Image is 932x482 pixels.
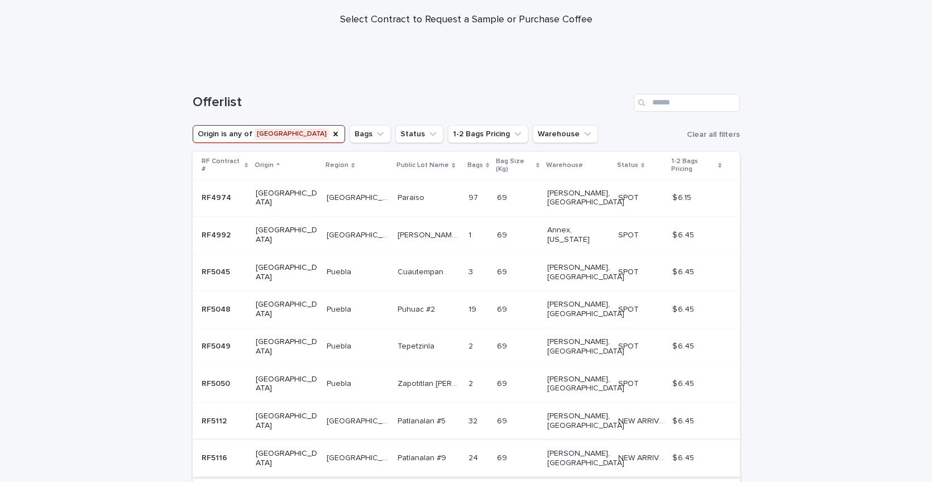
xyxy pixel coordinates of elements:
p: Bags [467,159,483,171]
p: 2 [469,340,475,351]
p: $ 6.45 [672,228,696,240]
p: Status [617,159,638,171]
p: Puebla [327,340,353,351]
p: 69 [497,377,509,389]
button: Warehouse [533,125,598,143]
p: Jose Juarez Alonso [398,228,462,240]
p: 24 [469,451,480,463]
p: SPOT [618,303,641,314]
p: Paraiso [398,191,427,203]
p: Tepetzinla [398,340,437,351]
p: $ 6.45 [672,340,696,351]
p: [GEOGRAPHIC_DATA] [327,414,391,426]
p: 69 [497,265,509,277]
p: [GEOGRAPHIC_DATA] [256,300,318,319]
p: SPOT [618,191,641,203]
p: Region [326,159,348,171]
p: 19 [469,303,479,314]
p: $ 6.45 [672,377,696,389]
p: Cuautempan [398,265,446,277]
p: RF4974 [202,191,233,203]
p: SPOT [618,228,641,240]
p: 69 [497,451,509,463]
p: $ 6.45 [672,265,696,277]
p: Zapotitlan de Mendez [398,377,462,389]
p: [GEOGRAPHIC_DATA] [256,263,318,282]
p: 1 [469,228,474,240]
p: SPOT [618,377,641,389]
tr: RF5045RF5045 [GEOGRAPHIC_DATA]PueblaPuebla CuautempanCuautempan 33 6969 [PERSON_NAME], [GEOGRAPHI... [193,254,740,291]
p: 3 [469,265,475,277]
p: [GEOGRAPHIC_DATA] [256,449,318,468]
p: 69 [497,191,509,203]
p: $ 6.45 [672,451,696,463]
tr: RF5048RF5048 [GEOGRAPHIC_DATA]PueblaPuebla Puhuac #2Puhuac #2 1919 6969 [PERSON_NAME], [GEOGRAPHI... [193,291,740,328]
p: RF5116 [202,451,230,463]
button: Clear all filters [682,126,740,143]
p: RF5048 [202,303,233,314]
tr: RF5112RF5112 [GEOGRAPHIC_DATA][GEOGRAPHIC_DATA][GEOGRAPHIC_DATA] Patlanalan #5Patlanalan #5 3232 ... [193,403,740,440]
p: Puebla [327,303,353,314]
p: 69 [497,340,509,351]
p: Warehouse [546,159,583,171]
p: [GEOGRAPHIC_DATA] [256,375,318,394]
p: Puebla [327,265,353,277]
p: NEW ARRIVAL [618,451,666,463]
p: 1-2 Bags Pricing [671,155,715,176]
p: 69 [497,228,509,240]
button: Origin [193,125,345,143]
p: 32 [469,414,480,426]
p: Origin [255,159,274,171]
p: 2 [469,377,475,389]
p: [GEOGRAPHIC_DATA] [256,337,318,356]
p: SPOT [618,265,641,277]
p: $ 6.45 [672,303,696,314]
p: [GEOGRAPHIC_DATA] [327,228,391,240]
tr: RF4992RF4992 [GEOGRAPHIC_DATA][GEOGRAPHIC_DATA][GEOGRAPHIC_DATA] [PERSON_NAME] [PERSON_NAME][PERS... [193,217,740,254]
p: Public Lot Name [396,159,449,171]
p: Puhuac #2 [398,303,437,314]
p: 97 [469,191,480,203]
p: 69 [497,303,509,314]
tr: RF5050RF5050 [GEOGRAPHIC_DATA]PueblaPuebla Zapotitlan [PERSON_NAME]Zapotitlan [PERSON_NAME] 22 69... [193,365,740,403]
span: Clear all filters [687,131,740,139]
button: Bags [350,125,391,143]
p: RF Contract # [202,155,242,176]
p: [GEOGRAPHIC_DATA] [327,191,391,203]
p: 69 [497,414,509,426]
p: Patlanalan #5 [398,414,448,426]
p: [GEOGRAPHIC_DATA] [256,412,318,431]
p: [GEOGRAPHIC_DATA] [256,189,318,208]
button: Status [395,125,443,143]
p: Puebla [327,377,353,389]
button: 1-2 Bags Pricing [448,125,528,143]
p: RF5050 [202,377,232,389]
p: Select Contract to Request a Sample or Purchase Coffee [243,14,690,26]
input: Search [634,94,740,112]
p: NEW ARRIVAL [618,414,666,426]
p: SPOT [618,340,641,351]
p: [GEOGRAPHIC_DATA] [327,451,391,463]
p: RF5045 [202,265,232,277]
p: $ 6.45 [672,414,696,426]
p: RF5112 [202,414,229,426]
tr: RF5049RF5049 [GEOGRAPHIC_DATA]PueblaPuebla TepetzinlaTepetzinla 22 6969 [PERSON_NAME], [GEOGRAPHI... [193,328,740,365]
p: [GEOGRAPHIC_DATA] [256,226,318,245]
h1: Offerlist [193,94,629,111]
p: Bag Size (Kg) [496,155,533,176]
p: Patlanalan #9 [398,451,448,463]
p: $ 6.15 [672,191,694,203]
p: RF4992 [202,228,233,240]
tr: RF5116RF5116 [GEOGRAPHIC_DATA][GEOGRAPHIC_DATA][GEOGRAPHIC_DATA] Patlanalan #9Patlanalan #9 2424 ... [193,440,740,477]
tr: RF4974RF4974 [GEOGRAPHIC_DATA][GEOGRAPHIC_DATA][GEOGRAPHIC_DATA] ParaisoParaiso 9797 6969 [PERSON... [193,179,740,217]
p: RF5049 [202,340,233,351]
